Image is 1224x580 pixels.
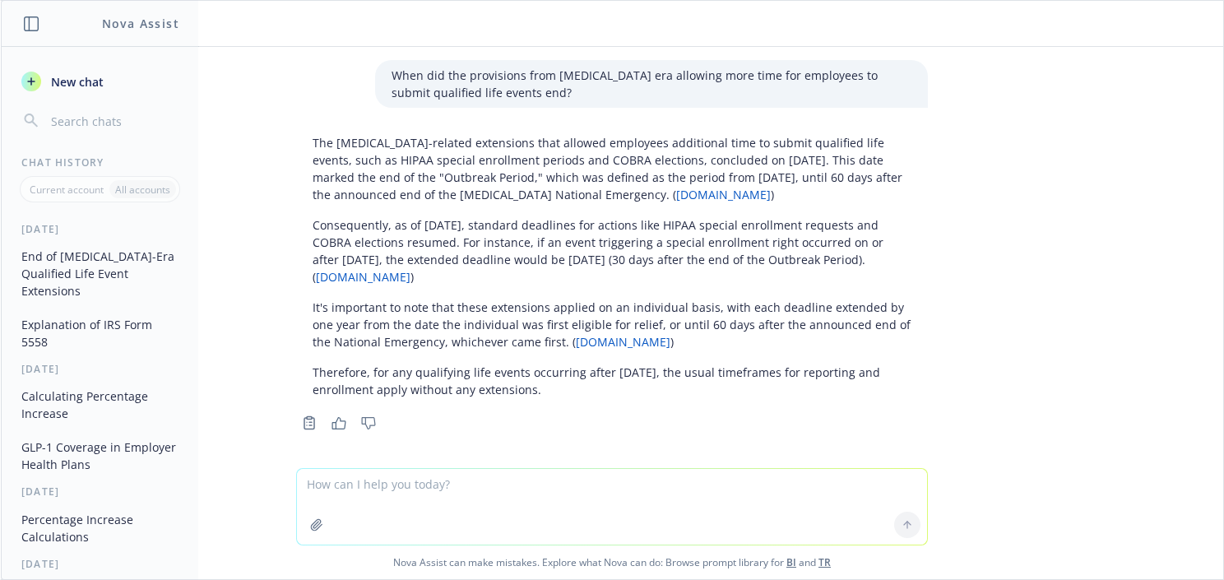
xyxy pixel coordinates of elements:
[15,67,185,96] button: New chat
[48,109,178,132] input: Search chats
[355,411,382,434] button: Thumbs down
[818,555,831,569] a: TR
[15,383,185,427] button: Calculating Percentage Increase
[786,555,796,569] a: BI
[2,222,198,236] div: [DATE]
[48,73,104,90] span: New chat
[313,134,911,203] p: The [MEDICAL_DATA]-related extensions that allowed employees additional time to submit qualified ...
[2,557,198,571] div: [DATE]
[302,415,317,430] svg: Copy to clipboard
[313,299,911,350] p: It's important to note that these extensions applied on an individual basis, with each deadline e...
[392,67,911,101] p: When did the provisions from [MEDICAL_DATA] era allowing more time for employees to submit qualif...
[15,311,185,355] button: Explanation of IRS Form 5558
[115,183,170,197] p: All accounts
[316,269,410,285] a: [DOMAIN_NAME]
[576,334,670,350] a: [DOMAIN_NAME]
[15,506,185,550] button: Percentage Increase Calculations
[2,362,198,376] div: [DATE]
[15,243,185,304] button: End of [MEDICAL_DATA]-Era Qualified Life Event Extensions
[2,155,198,169] div: Chat History
[313,364,911,398] p: Therefore, for any qualifying life events occurring after [DATE], the usual timeframes for report...
[2,485,198,499] div: [DATE]
[102,15,179,32] h1: Nova Assist
[7,545,1217,579] span: Nova Assist can make mistakes. Explore what Nova can do: Browse prompt library for and
[313,216,911,285] p: Consequently, as of [DATE], standard deadlines for actions like HIPAA special enrollment requests...
[676,187,771,202] a: [DOMAIN_NAME]
[30,183,104,197] p: Current account
[15,434,185,478] button: GLP-1 Coverage in Employer Health Plans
